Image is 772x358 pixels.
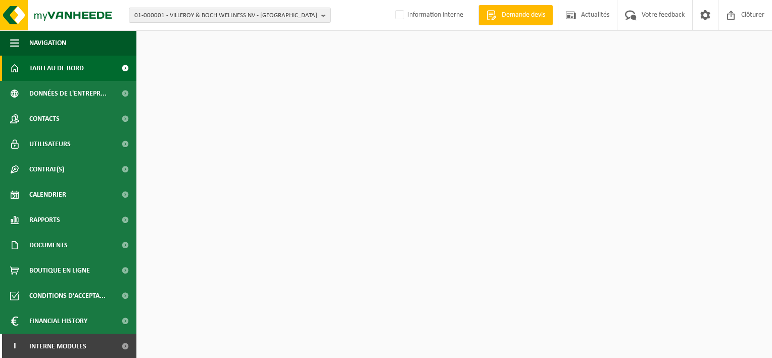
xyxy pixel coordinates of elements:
[29,56,84,81] span: Tableau de bord
[29,258,90,283] span: Boutique en ligne
[29,81,107,106] span: Données de l'entrepr...
[29,157,64,182] span: Contrat(s)
[29,106,60,131] span: Contacts
[129,8,331,23] button: 01-000001 - VILLEROY & BOCH WELLNESS NV - [GEOGRAPHIC_DATA]
[134,8,317,23] span: 01-000001 - VILLEROY & BOCH WELLNESS NV - [GEOGRAPHIC_DATA]
[29,308,87,334] span: Financial History
[393,8,463,23] label: Information interne
[478,5,553,25] a: Demande devis
[29,30,66,56] span: Navigation
[29,283,106,308] span: Conditions d'accepta...
[29,233,68,258] span: Documents
[29,182,66,207] span: Calendrier
[29,131,71,157] span: Utilisateurs
[499,10,548,20] span: Demande devis
[29,207,60,233] span: Rapports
